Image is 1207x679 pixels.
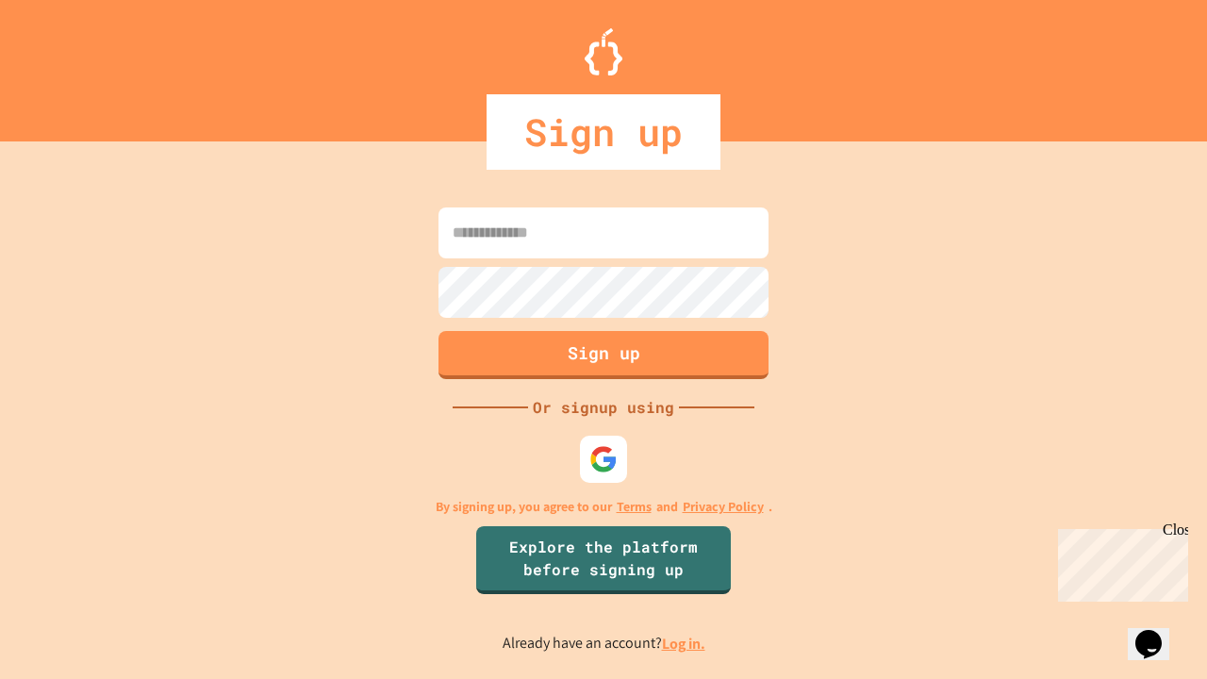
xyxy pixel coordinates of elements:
[476,526,731,594] a: Explore the platform before signing up
[438,331,769,379] button: Sign up
[503,632,705,655] p: Already have an account?
[487,94,720,170] div: Sign up
[589,445,618,473] img: google-icon.svg
[436,497,772,517] p: By signing up, you agree to our and .
[662,634,705,654] a: Log in.
[8,8,130,120] div: Chat with us now!Close
[1128,604,1188,660] iframe: chat widget
[1050,522,1188,602] iframe: chat widget
[528,396,679,419] div: Or signup using
[585,28,622,75] img: Logo.svg
[617,497,652,517] a: Terms
[683,497,764,517] a: Privacy Policy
